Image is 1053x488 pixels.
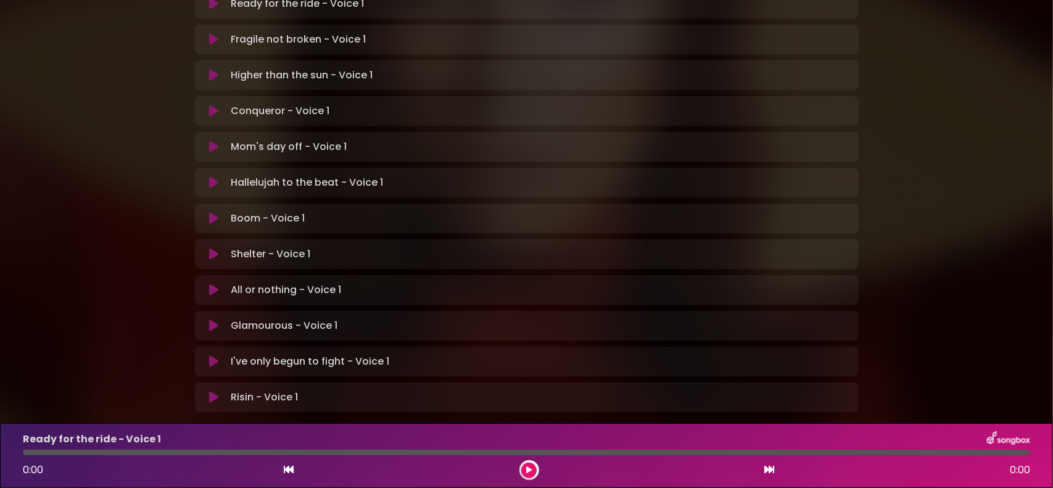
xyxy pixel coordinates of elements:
p: Ready for the ride - Voice 1 [23,432,161,447]
p: Glamourous - Voice 1 [231,318,337,333]
p: Boom - Voice 1 [231,211,305,226]
span: 0:00 [1010,463,1030,478]
p: I've only begun to fight - Voice 1 [231,354,389,369]
p: Shelter - Voice 1 [231,247,310,262]
p: Conqueror - Voice 1 [231,104,329,118]
span: 0:00 [23,463,43,477]
p: Risin - Voice 1 [231,390,298,405]
img: songbox-logo-white.png [987,431,1030,447]
p: Higher than the sun - Voice 1 [231,68,373,83]
p: Fragile not broken - Voice 1 [231,32,366,47]
p: Mom's day off - Voice 1 [231,139,347,154]
p: All or nothing - Voice 1 [231,283,341,297]
p: Hallelujah to the beat - Voice 1 [231,175,383,190]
